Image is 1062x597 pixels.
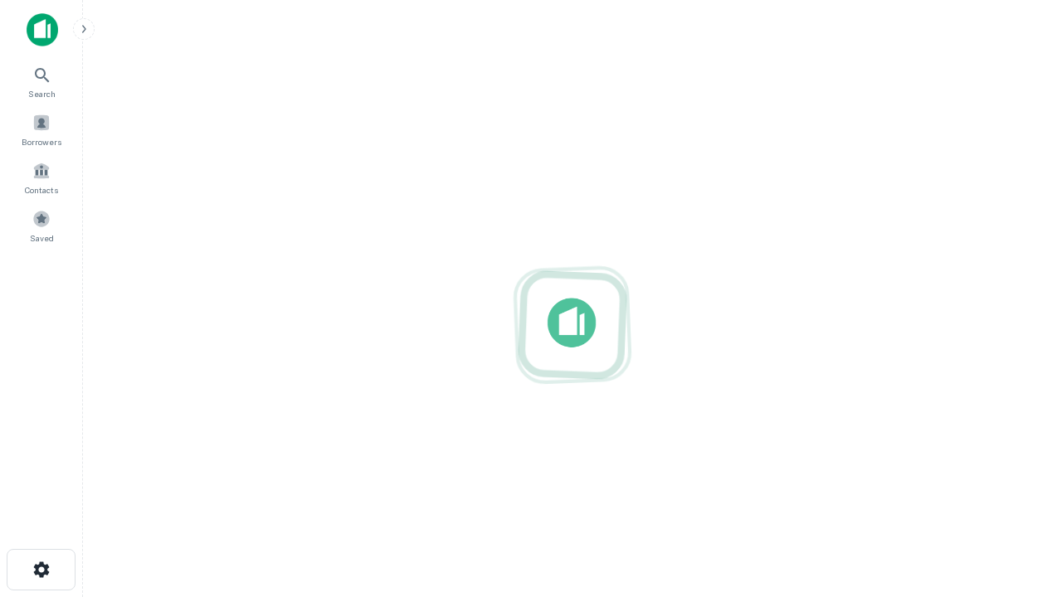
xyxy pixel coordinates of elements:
[979,464,1062,544] iframe: Chat Widget
[28,87,56,100] span: Search
[5,59,78,104] a: Search
[5,155,78,200] a: Contacts
[30,231,54,245] span: Saved
[25,183,58,197] span: Contacts
[22,135,61,148] span: Borrowers
[5,107,78,152] a: Borrowers
[27,13,58,46] img: capitalize-icon.png
[5,203,78,248] a: Saved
